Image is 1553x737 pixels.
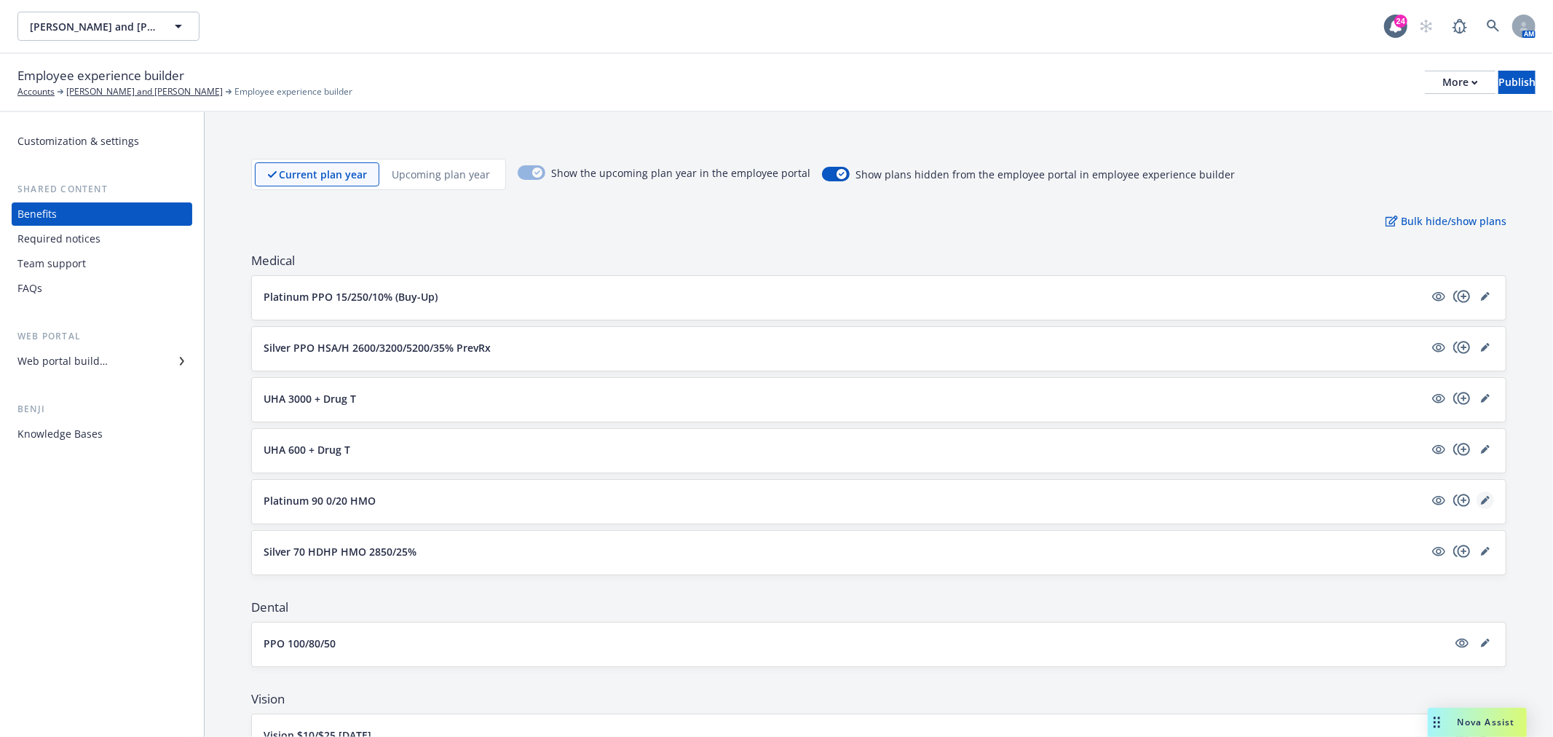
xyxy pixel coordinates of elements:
[12,252,192,275] a: Team support
[264,493,376,508] p: Platinum 90 0/20 HMO
[1479,12,1508,41] a: Search
[1498,71,1536,94] button: Publish
[1453,390,1471,407] a: copyPlus
[17,85,55,98] a: Accounts
[264,636,336,651] p: PPO 100/80/50
[12,350,192,373] a: Web portal builder
[1428,708,1527,737] button: Nova Assist
[264,493,1424,508] button: Platinum 90 0/20 HMO
[264,340,1424,355] button: Silver PPO HSA/H 2600/3200/5200/35% PrevRx
[1428,708,1446,737] div: Drag to move
[1477,339,1494,356] a: editPencil
[17,130,139,153] div: Customization & settings
[1430,339,1447,356] a: visible
[1430,288,1447,305] a: visible
[264,340,491,355] p: Silver PPO HSA/H 2600/3200/5200/35% PrevRx
[551,165,810,184] span: Show the upcoming plan year in the employee portal
[1430,441,1447,458] a: visible
[264,391,356,406] p: UHA 3000 + Drug T
[17,66,184,85] span: Employee experience builder
[251,690,1506,708] span: Vision
[1458,716,1515,728] span: Nova Assist
[1430,492,1447,509] a: visible
[1412,12,1441,41] a: Start snowing
[17,12,199,41] button: [PERSON_NAME] and [PERSON_NAME]
[1386,213,1506,229] p: Bulk hide/show plans
[1425,71,1495,94] button: More
[251,252,1506,269] span: Medical
[1477,390,1494,407] a: editPencil
[392,167,490,182] p: Upcoming plan year
[1453,634,1471,652] a: visible
[30,19,156,34] span: [PERSON_NAME] and [PERSON_NAME]
[17,277,42,300] div: FAQs
[17,252,86,275] div: Team support
[264,442,1424,457] button: UHA 600 + Drug T
[1453,543,1471,560] a: copyPlus
[264,289,1424,304] button: Platinum PPO 15/250/10% (Buy-Up)
[12,422,192,446] a: Knowledge Bases
[264,391,1424,406] button: UHA 3000 + Drug T
[264,442,350,457] p: UHA 600 + Drug T
[1453,492,1471,509] a: copyPlus
[1477,492,1494,509] a: editPencil
[12,329,192,344] div: Web portal
[1430,543,1447,560] a: visible
[264,289,438,304] p: Platinum PPO 15/250/10% (Buy-Up)
[12,402,192,417] div: Benji
[1430,390,1447,407] a: visible
[12,227,192,251] a: Required notices
[1477,288,1494,305] a: editPencil
[251,599,1506,616] span: Dental
[17,422,103,446] div: Knowledge Bases
[12,202,192,226] a: Benefits
[1477,543,1494,560] a: editPencil
[1445,12,1474,41] a: Report a Bug
[66,85,223,98] a: [PERSON_NAME] and [PERSON_NAME]
[264,636,1447,651] button: PPO 100/80/50
[17,350,108,373] div: Web portal builder
[855,167,1235,182] span: Show plans hidden from the employee portal in employee experience builder
[1453,288,1471,305] a: copyPlus
[1442,71,1478,93] div: More
[17,227,100,251] div: Required notices
[17,202,57,226] div: Benefits
[12,182,192,197] div: Shared content
[264,544,1424,559] button: Silver 70 HDHP HMO 2850/25%
[1394,15,1407,28] div: 24
[1498,71,1536,93] div: Publish
[1477,441,1494,458] a: editPencil
[12,277,192,300] a: FAQs
[234,85,352,98] span: Employee experience builder
[12,130,192,153] a: Customization & settings
[279,167,367,182] p: Current plan year
[1477,634,1494,652] a: editPencil
[1453,339,1471,356] a: copyPlus
[264,544,416,559] p: Silver 70 HDHP HMO 2850/25%
[1453,441,1471,458] a: copyPlus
